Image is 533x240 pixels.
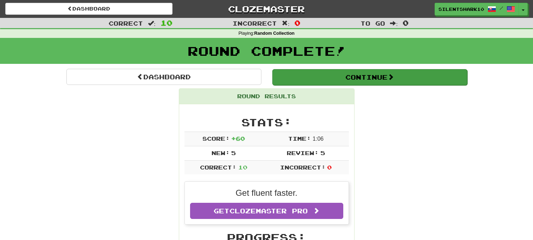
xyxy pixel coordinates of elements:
span: 5 [320,149,325,156]
span: Time: [288,135,311,142]
span: Incorrect: [280,164,326,171]
span: : [282,20,290,26]
span: 0 [294,19,300,27]
a: Dashboard [66,69,261,85]
span: Correct: [200,164,236,171]
span: Score: [202,135,230,142]
span: Clozemaster Pro [229,207,308,215]
a: GetClozemaster Pro [190,203,343,219]
span: To go [360,20,385,27]
span: : [390,20,398,26]
span: 0 [403,19,409,27]
a: Dashboard [5,3,173,15]
span: + 60 [231,135,245,142]
h1: Round Complete! [2,44,531,58]
span: 1 : 0 6 [313,136,324,142]
span: SilentShark10 [438,6,484,12]
span: / [500,6,503,11]
span: 10 [238,164,247,171]
h2: Stats: [184,116,349,128]
span: Incorrect [233,20,277,27]
span: Review: [287,149,319,156]
span: 5 [231,149,236,156]
span: Correct [109,20,143,27]
span: : [148,20,156,26]
span: New: [212,149,230,156]
button: Continue [272,69,467,85]
a: Clozemaster [183,3,350,15]
span: 0 [327,164,332,171]
span: 10 [161,19,173,27]
strong: Random Collection [254,31,295,36]
p: Get fluent faster. [190,187,343,199]
a: SilentShark10 / [435,3,519,15]
div: Round Results [179,89,354,104]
